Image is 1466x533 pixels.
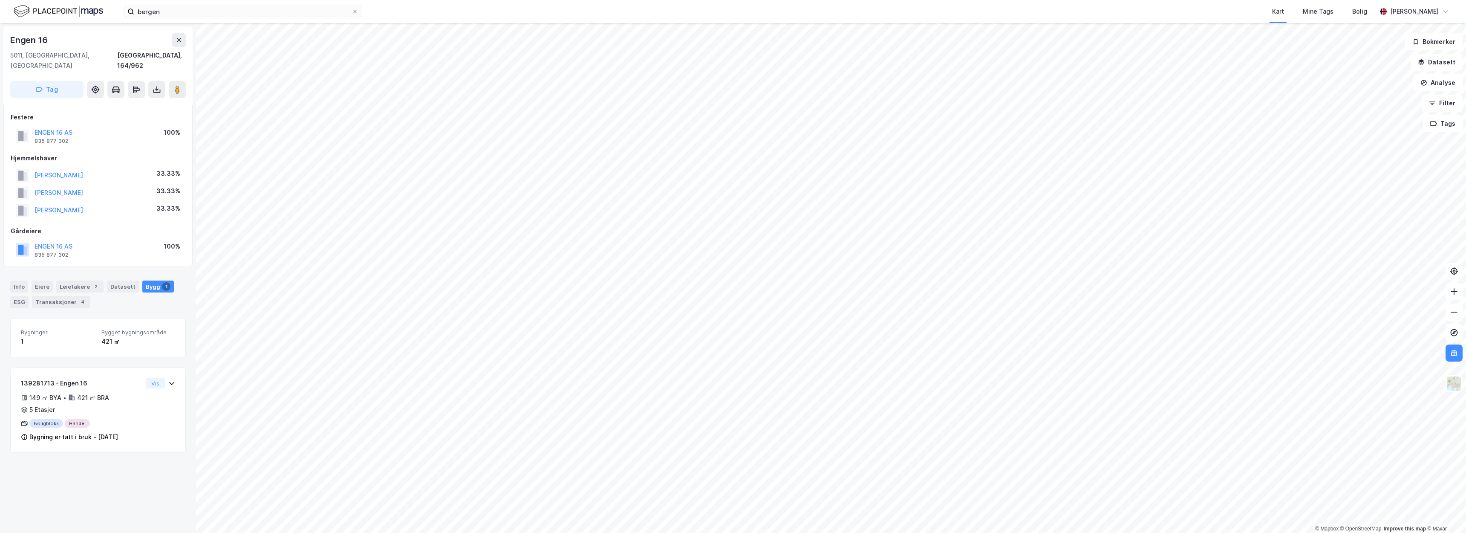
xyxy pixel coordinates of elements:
[1340,526,1382,532] a: OpenStreetMap
[156,203,180,214] div: 33.33%
[10,33,49,47] div: Engen 16
[164,127,180,138] div: 100%
[107,281,139,293] div: Datasett
[35,138,68,145] div: 835 877 302
[32,281,53,293] div: Eiere
[77,393,109,403] div: 421 ㎡ BRA
[1423,115,1463,132] button: Tags
[11,153,185,163] div: Hjemmelshaver
[1423,492,1466,533] iframe: Chat Widget
[32,296,90,308] div: Transaksjoner
[14,4,103,19] img: logo.f888ab2527a4732fd821a326f86c7f29.svg
[1384,526,1426,532] a: Improve this map
[29,432,118,442] div: Bygning er tatt i bruk - [DATE]
[1405,33,1463,50] button: Bokmerker
[21,378,142,388] div: 139281713 - Engen 16
[1423,492,1466,533] div: Kontrollprogram for chat
[156,186,180,196] div: 33.33%
[1303,6,1333,17] div: Mine Tags
[1352,6,1367,17] div: Bolig
[164,241,180,252] div: 100%
[117,50,186,71] div: [GEOGRAPHIC_DATA], 164/962
[1422,95,1463,112] button: Filter
[101,329,175,336] span: Bygget bygningsområde
[146,378,165,388] button: Vis
[63,394,66,401] div: •
[1272,6,1284,17] div: Kart
[10,50,117,71] div: 5011, [GEOGRAPHIC_DATA], [GEOGRAPHIC_DATA]
[1411,54,1463,71] button: Datasett
[1413,74,1463,91] button: Analyse
[21,329,95,336] span: Bygninger
[162,282,170,291] div: 1
[1390,6,1439,17] div: [PERSON_NAME]
[11,112,185,122] div: Festere
[29,405,55,415] div: 5 Etasjer
[10,81,84,98] button: Tag
[35,252,68,258] div: 835 877 302
[1315,526,1339,532] a: Mapbox
[142,281,174,293] div: Bygg
[156,168,180,179] div: 33.33%
[10,296,29,308] div: ESG
[56,281,104,293] div: Leietakere
[1446,376,1462,392] img: Z
[92,282,100,291] div: 2
[29,393,61,403] div: 149 ㎡ BYA
[11,226,185,236] div: Gårdeiere
[10,281,28,293] div: Info
[78,298,87,306] div: 4
[101,336,175,347] div: 421 ㎡
[134,5,352,18] input: Søk på adresse, matrikkel, gårdeiere, leietakere eller personer
[21,336,95,347] div: 1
